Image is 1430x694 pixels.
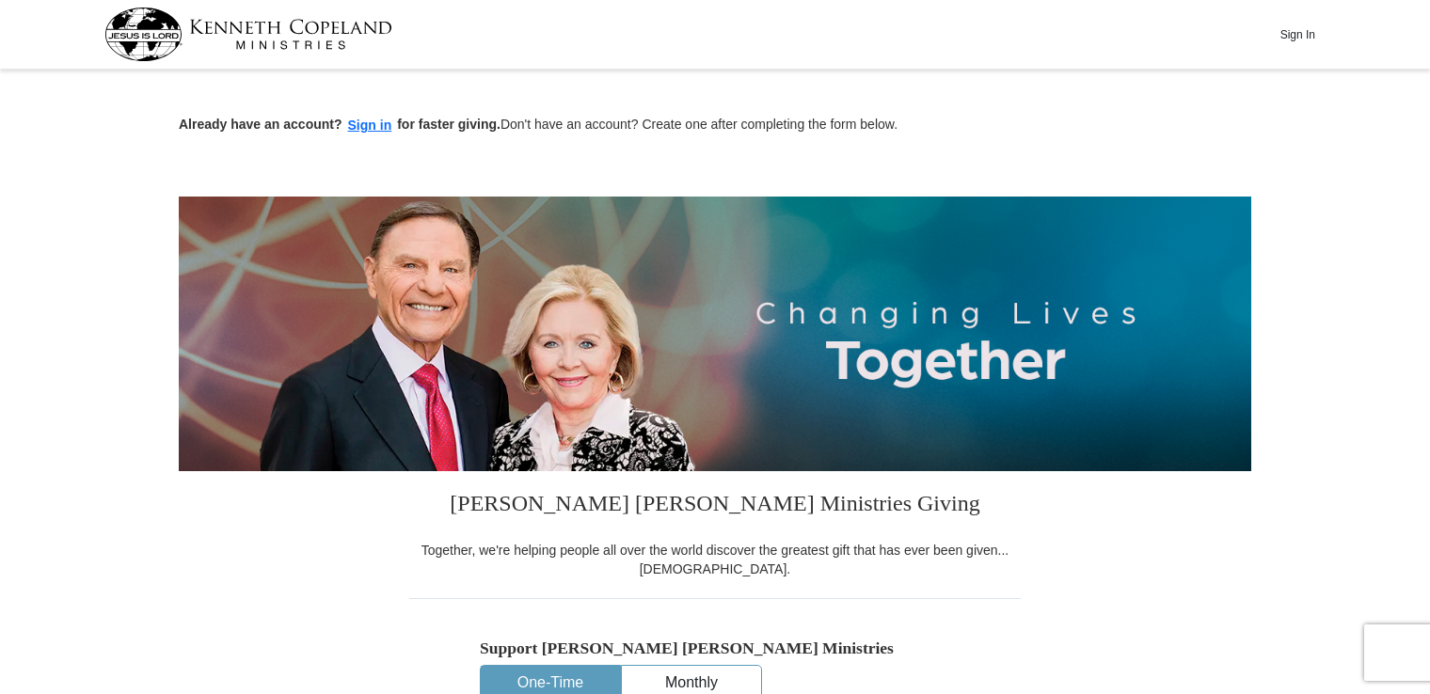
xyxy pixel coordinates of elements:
button: Sign In [1269,20,1326,49]
strong: Already have an account? for faster giving. [179,117,500,132]
div: Together, we're helping people all over the world discover the greatest gift that has ever been g... [409,541,1021,578]
h5: Support [PERSON_NAME] [PERSON_NAME] Ministries [480,639,950,658]
button: Sign in [342,115,398,136]
img: kcm-header-logo.svg [104,8,392,61]
h3: [PERSON_NAME] [PERSON_NAME] Ministries Giving [409,471,1021,541]
p: Don't have an account? Create one after completing the form below. [179,115,1251,136]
